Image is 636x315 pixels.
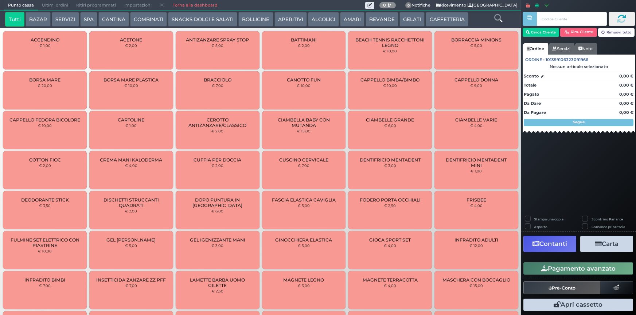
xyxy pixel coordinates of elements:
span: FULMINE SET ELETTRICO CON PIASTRINE [9,237,81,248]
button: Apri cassetto [523,299,633,311]
span: CARTOLINE [118,117,144,123]
span: FASCIA ELASTICA CAVIGLIA [272,197,336,203]
div: Nessun articolo selezionato [523,64,635,69]
input: Codice Cliente [537,12,606,26]
small: € 2,50 [384,203,396,208]
strong: Da Dare [524,101,541,106]
button: SERVIZI [52,12,79,27]
label: Scontrino Parlante [592,217,623,222]
label: Comanda prioritaria [592,224,625,229]
small: € 1,00 [125,123,137,128]
span: CAPPELLO DONNA [454,77,498,83]
span: ACETONE [120,37,142,43]
small: € 3,00 [384,163,396,168]
small: € 2,00 [211,163,223,168]
span: CEROTTO ANTIZANZARE/CLASSICO [182,117,253,128]
small: € 7,00 [125,283,137,288]
small: € 1,00 [471,169,482,173]
small: € 7,00 [212,83,223,88]
button: Pre-Conto [523,281,601,294]
span: DENTIFRICIO MENTADENT MINI [441,157,512,168]
a: Torna alla dashboard [168,0,221,11]
small: € 6,00 [384,123,396,128]
a: Note [574,43,597,55]
small: € 10,00 [124,83,138,88]
small: € 4,00 [384,283,396,288]
small: € 10,00 [38,123,52,128]
strong: 0,00 € [619,101,633,106]
small: € 6,00 [211,209,223,213]
span: 101359106323091966 [546,57,588,63]
small: € 12,00 [469,243,483,248]
small: € 10,00 [297,83,311,88]
strong: Totale [524,83,536,88]
button: Tutti [5,12,24,27]
strong: 0,00 € [619,73,633,79]
strong: Pagato [524,92,539,97]
button: BEVANDE [366,12,398,27]
small: € 4,00 [470,123,483,128]
button: Rim. Cliente [560,28,597,37]
span: CIAMBELLE GRANDE [366,117,414,123]
span: INFRADITO BIMBI [24,277,65,283]
button: SPA [80,12,97,27]
label: Asporto [534,224,547,229]
small: € 9,00 [470,83,482,88]
span: Ordine : [525,57,545,63]
span: DENTIFRICIO MENTADENT [360,157,421,163]
button: Contanti [523,236,576,252]
small: € 7,00 [39,283,51,288]
small: € 10,00 [383,83,397,88]
span: DEODORANTE STICK [21,197,69,203]
button: Cerca Cliente [523,28,559,37]
small: € 2,00 [39,163,51,168]
small: € 5,00 [298,243,310,248]
span: MAGNETE LEGNO [283,277,324,283]
span: COTTON FIOC [29,157,61,163]
strong: 0,00 € [619,110,633,115]
span: GEL IGENIZZANTE MANI [190,237,245,243]
span: MASCHERA CON BOCCAGLIO [442,277,510,283]
strong: Da Pagare [524,110,546,115]
small: € 2,00 [125,43,137,48]
span: ACCENDINO [31,37,59,43]
span: CIAMBELLA BABY CON MUTANDA [268,117,339,128]
span: FODERO PORTA OCCHIALI [360,197,421,203]
small: € 5,00 [125,243,137,248]
strong: 0,00 € [619,83,633,88]
strong: Sconto [524,73,539,79]
span: CIAMBELLE VARIE [455,117,497,123]
button: Pagamento avanzato [523,262,633,275]
small: € 4,00 [470,203,483,208]
span: CUFFIA PER DOCCIA [194,157,241,163]
small: € 1,00 [39,43,51,48]
span: CANOTTO FUN [287,77,321,83]
span: BORSA MARE [29,77,61,83]
button: COMBINATI [130,12,167,27]
span: GEL [PERSON_NAME] [106,237,156,243]
small: € 3,00 [298,283,310,288]
strong: Segue [573,120,585,124]
small: € 2,00 [125,209,137,213]
span: ANTIZANZARE SPRAY STOP [186,37,249,43]
span: BORRACCIA MINIONS [451,37,502,43]
button: BOLLICINE [238,12,273,27]
small: € 4,00 [125,163,137,168]
span: Ultimi ordini [38,0,72,11]
button: Carta [580,236,633,252]
small: € 10,00 [38,249,52,253]
small: € 7,00 [298,163,309,168]
span: DISCHETTI STRUCCANTI QUADRATI [95,197,167,208]
small: € 2,00 [298,43,310,48]
button: ALCOLICI [308,12,339,27]
small: € 5,00 [470,43,482,48]
span: CREMA MANI KALODERMA [100,157,162,163]
span: INFRADITO ADULTI [454,237,498,243]
small: € 3,50 [39,203,51,208]
span: GINOCCHIERA ELASTICA [275,237,332,243]
span: Impostazioni [120,0,156,11]
a: Servizi [548,43,574,55]
button: Rimuovi tutto [598,28,635,37]
button: CAFFETTERIA [426,12,468,27]
span: CAPPELLO FEDORA BICOLORE [9,117,80,123]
